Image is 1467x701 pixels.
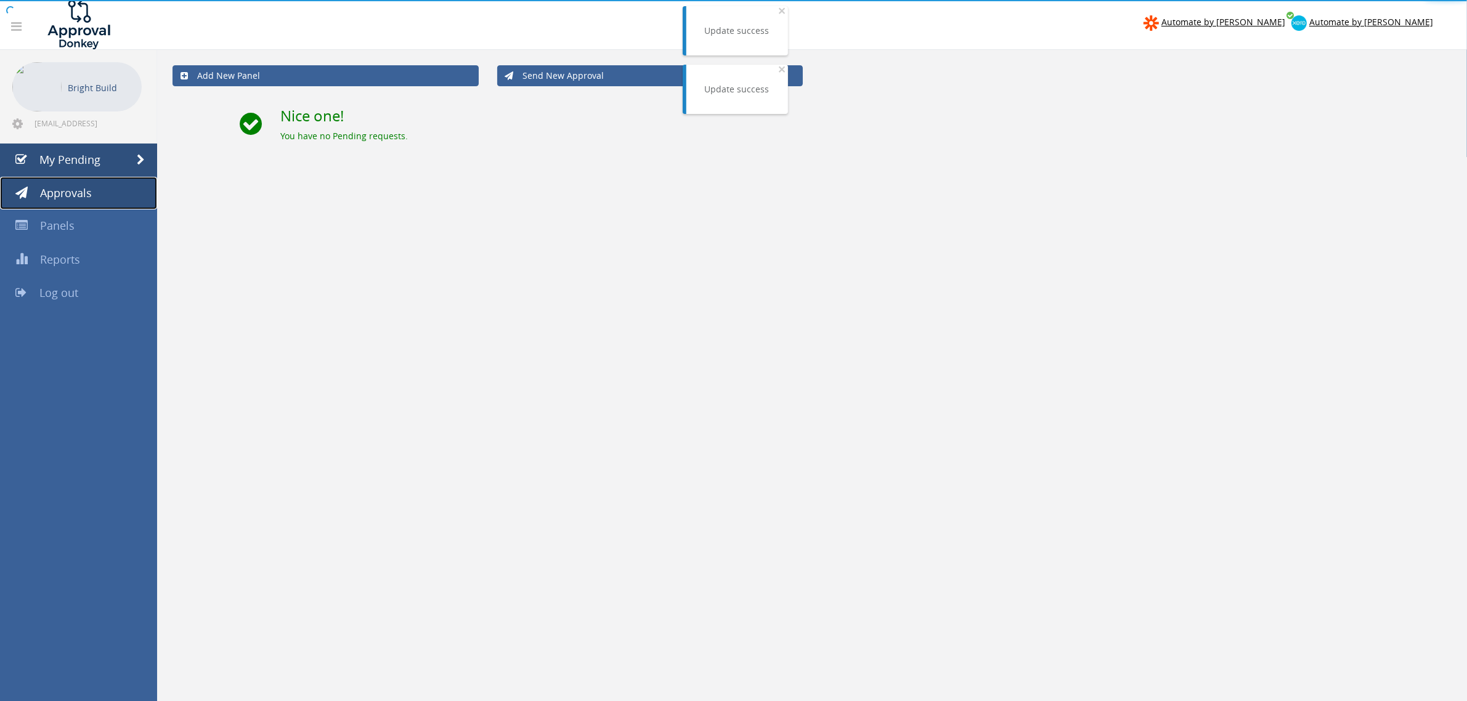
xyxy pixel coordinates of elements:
[39,285,78,300] span: Log out
[1161,16,1285,28] span: Automate by [PERSON_NAME]
[281,130,1452,142] div: You have no Pending requests.
[1309,16,1433,28] span: Automate by [PERSON_NAME]
[705,83,770,95] div: Update success
[705,25,770,37] div: Update success
[35,118,139,128] span: [EMAIL_ADDRESS][DOMAIN_NAME]
[1144,15,1159,31] img: zapier-logomark.png
[39,152,100,167] span: My Pending
[779,2,786,19] span: ×
[281,108,1452,124] h2: Nice one!
[779,60,786,78] span: ×
[40,252,80,267] span: Reports
[497,65,803,86] a: Send New Approval
[40,185,92,200] span: Approvals
[173,65,479,86] a: Add New Panel
[40,218,75,233] span: Panels
[68,80,136,95] p: Bright Build
[1291,15,1307,31] img: xero-logo.png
